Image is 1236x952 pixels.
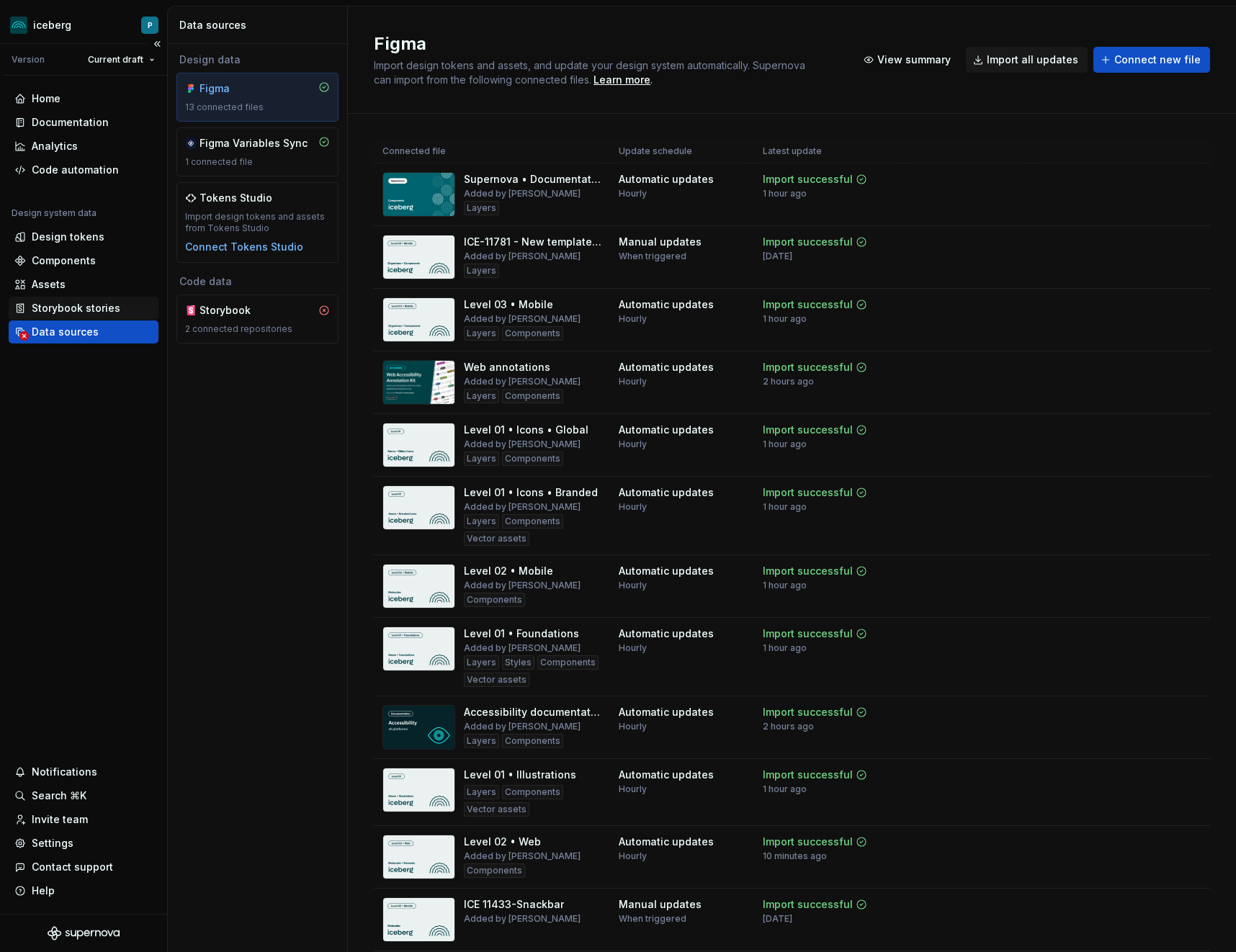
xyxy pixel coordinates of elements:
div: Vector assets [464,531,529,546]
a: Assets [9,273,158,296]
div: Components [502,514,563,529]
a: Components [9,249,158,272]
div: 1 hour ago [763,783,807,795]
div: Hourly [619,501,647,513]
div: ICE-11781 - New template KPI [464,235,601,249]
div: Automatic updates [619,768,714,782]
div: Manual updates [619,897,702,912]
div: 1 hour ago [763,580,807,591]
div: Components [537,655,599,670]
div: Import design tokens and assets from Tokens Studio [185,211,330,234]
div: 10 minutes ago [763,850,827,862]
div: 2 connected repositories [185,323,330,335]
div: Automatic updates [619,627,714,641]
a: Design tokens [9,225,158,248]
div: Design tokens [32,230,104,244]
button: Contact support [9,856,158,879]
div: Connect Tokens Studio [185,240,303,254]
div: [DATE] [763,913,792,925]
div: Assets [32,277,66,292]
div: 1 hour ago [763,642,807,654]
span: View summary [877,53,951,67]
div: Layers [464,514,499,529]
div: Home [32,91,61,106]
div: Components [32,253,96,268]
span: Connect new file [1114,53,1201,67]
div: Storybook [200,303,269,318]
div: Hourly [619,376,647,387]
div: Added by [PERSON_NAME] [464,251,581,262]
div: ICE 11433-Snackbar [464,897,564,912]
svg: Supernova Logo [48,926,120,940]
div: Vector assets [464,673,529,687]
div: Hourly [619,580,647,591]
span: Import design tokens and assets, and update your design system automatically. Supernova can impor... [374,59,808,86]
div: Code automation [32,163,119,177]
h2: Figma [374,32,839,55]
div: Import successful [763,485,853,500]
div: Level 01 • Icons • Branded [464,485,598,500]
div: Search ⌘K [32,789,86,803]
div: Added by [PERSON_NAME] [464,501,581,513]
div: Storybook stories [32,301,120,315]
div: Import successful [763,705,853,719]
span: . [591,75,653,86]
div: Documentation [32,115,109,130]
th: Update schedule [610,140,754,163]
div: Hourly [619,721,647,732]
div: Automatic updates [619,172,714,187]
div: Layers [464,264,499,278]
div: Layers [464,734,499,748]
div: 1 hour ago [763,501,807,513]
button: Connect new file [1093,47,1210,73]
div: Design system data [12,207,97,219]
div: Help [32,884,55,898]
div: iceberg [33,18,71,32]
div: Components [502,785,563,799]
div: Layers [464,655,499,670]
div: Supernova • Documentation [464,172,601,187]
button: Search ⌘K [9,784,158,807]
div: Import successful [763,897,853,912]
div: Added by [PERSON_NAME] [464,439,581,450]
a: Storybook2 connected repositories [176,295,339,343]
img: 418c6d47-6da6-4103-8b13-b5999f8989a1.png [10,17,27,34]
a: Analytics [9,135,158,158]
div: Code data [176,274,339,289]
div: Figma [200,81,269,96]
div: Hourly [619,313,647,325]
div: Data sources [179,18,341,32]
button: Import all updates [966,47,1088,73]
div: Contact support [32,860,113,874]
div: When triggered [619,251,686,262]
span: Import all updates [987,53,1078,67]
div: Data sources [32,325,99,339]
div: Automatic updates [619,485,714,500]
div: Figma Variables Sync [200,136,308,151]
div: Hourly [619,439,647,450]
div: Hourly [619,188,647,199]
button: View summary [856,47,960,73]
div: Components [502,326,563,341]
div: Automatic updates [619,835,714,849]
div: Added by [PERSON_NAME] [464,188,581,199]
div: Layers [464,452,499,466]
button: Collapse sidebar [147,34,167,54]
a: Home [9,87,158,110]
div: Added by [PERSON_NAME] [464,721,581,732]
div: 1 connected file [185,156,330,168]
div: Layers [464,201,499,215]
div: Level 02 • Mobile [464,564,553,578]
div: Added by [PERSON_NAME] [464,580,581,591]
div: Import successful [763,627,853,641]
div: 1 hour ago [763,188,807,199]
div: Layers [464,785,499,799]
div: Level 02 • Web [464,835,541,849]
a: Settings [9,832,158,855]
button: icebergP [3,9,164,40]
div: Components [502,389,563,403]
div: Hourly [619,850,647,862]
div: Hourly [619,783,647,795]
div: Import successful [763,297,853,312]
div: P [148,19,153,31]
